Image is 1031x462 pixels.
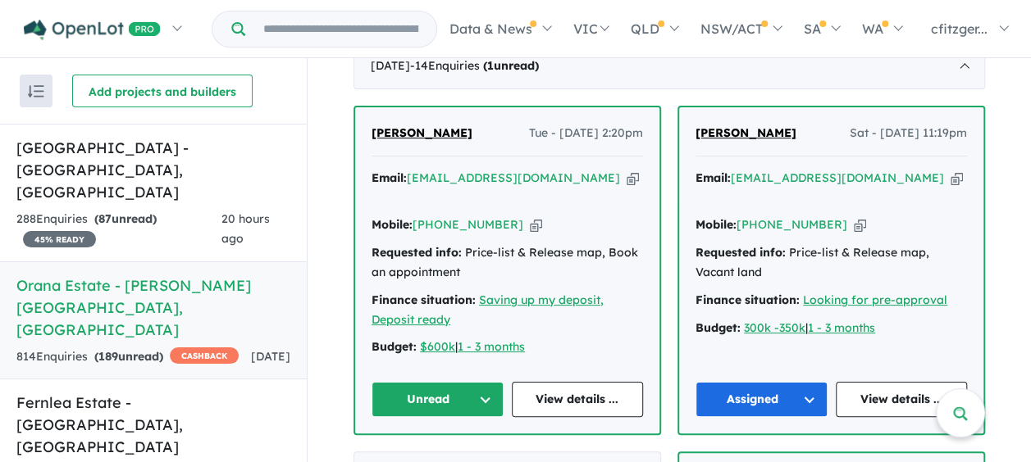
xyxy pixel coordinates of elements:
button: Unread [372,382,504,417]
span: cfitzger... [931,20,988,37]
button: Add projects and builders [72,75,253,107]
strong: Finance situation: [372,292,476,307]
strong: Mobile: [696,217,737,232]
strong: Budget: [696,320,741,335]
a: [PERSON_NAME] [696,124,796,143]
img: sort.svg [28,85,44,97]
img: Openlot PRO Logo White [24,20,161,40]
a: Looking for pre-approval [803,292,947,307]
div: 288 Enquir ies [16,210,221,249]
span: [DATE] [251,349,290,364]
h5: [GEOGRAPHIC_DATA] - [GEOGRAPHIC_DATA] , [GEOGRAPHIC_DATA] [16,137,290,203]
button: Copy [854,216,866,233]
button: Copy [951,170,963,187]
h5: Fernlea Estate - [GEOGRAPHIC_DATA] , [GEOGRAPHIC_DATA] [16,392,290,458]
span: 45 % READY [23,231,96,247]
strong: Mobile: [372,217,413,232]
h5: Orana Estate - [PERSON_NAME][GEOGRAPHIC_DATA] , [GEOGRAPHIC_DATA] [16,274,290,341]
a: 1 - 3 months [808,320,875,335]
strong: Email: [696,170,731,185]
span: - 14 Enquir ies [410,58,539,73]
strong: Requested info: [696,245,786,260]
a: [PHONE_NUMBER] [737,217,847,232]
strong: ( unread) [94,349,163,364]
strong: ( unread) [94,211,157,226]
span: Sat - [DATE] 11:19pm [850,124,967,143]
button: Assigned [696,382,828,417]
strong: Requested info: [372,245,462,260]
strong: ( unread) [483,58,539,73]
span: [PERSON_NAME] [372,125,472,140]
a: [EMAIL_ADDRESS][DOMAIN_NAME] [407,170,620,185]
div: Price-list & Release map, Book an appointment [372,243,643,283]
a: 1 - 3 months [458,339,525,354]
strong: Email: [372,170,407,185]
div: [DATE] [354,43,985,89]
a: [EMAIL_ADDRESS][DOMAIN_NAME] [731,170,944,185]
button: Copy [530,216,542,233]
input: Try estate name, suburb, builder or developer [249,11,433,47]
span: Tue - [DATE] 2:20pm [529,124,643,143]
a: [PHONE_NUMBER] [413,217,523,232]
strong: Finance situation: [696,292,800,307]
div: | [372,337,643,357]
div: | [696,319,967,338]
span: 87 [98,211,112,226]
a: $600k [420,339,455,354]
strong: Budget: [372,339,417,354]
span: 20 hours ago [221,211,270,246]
div: Price-list & Release map, Vacant land [696,243,967,283]
span: 1 [487,58,494,73]
span: [PERSON_NAME] [696,125,796,140]
a: View details ... [512,382,644,417]
a: Saving up my deposit, Deposit ready [372,292,604,327]
span: 189 [98,349,118,364]
span: CASHBACK [170,347,239,364]
button: Copy [627,170,639,187]
a: View details ... [836,382,968,417]
div: 814 Enquir ies [16,347,239,367]
a: [PERSON_NAME] [372,124,472,143]
a: 300k -350k [744,320,805,335]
